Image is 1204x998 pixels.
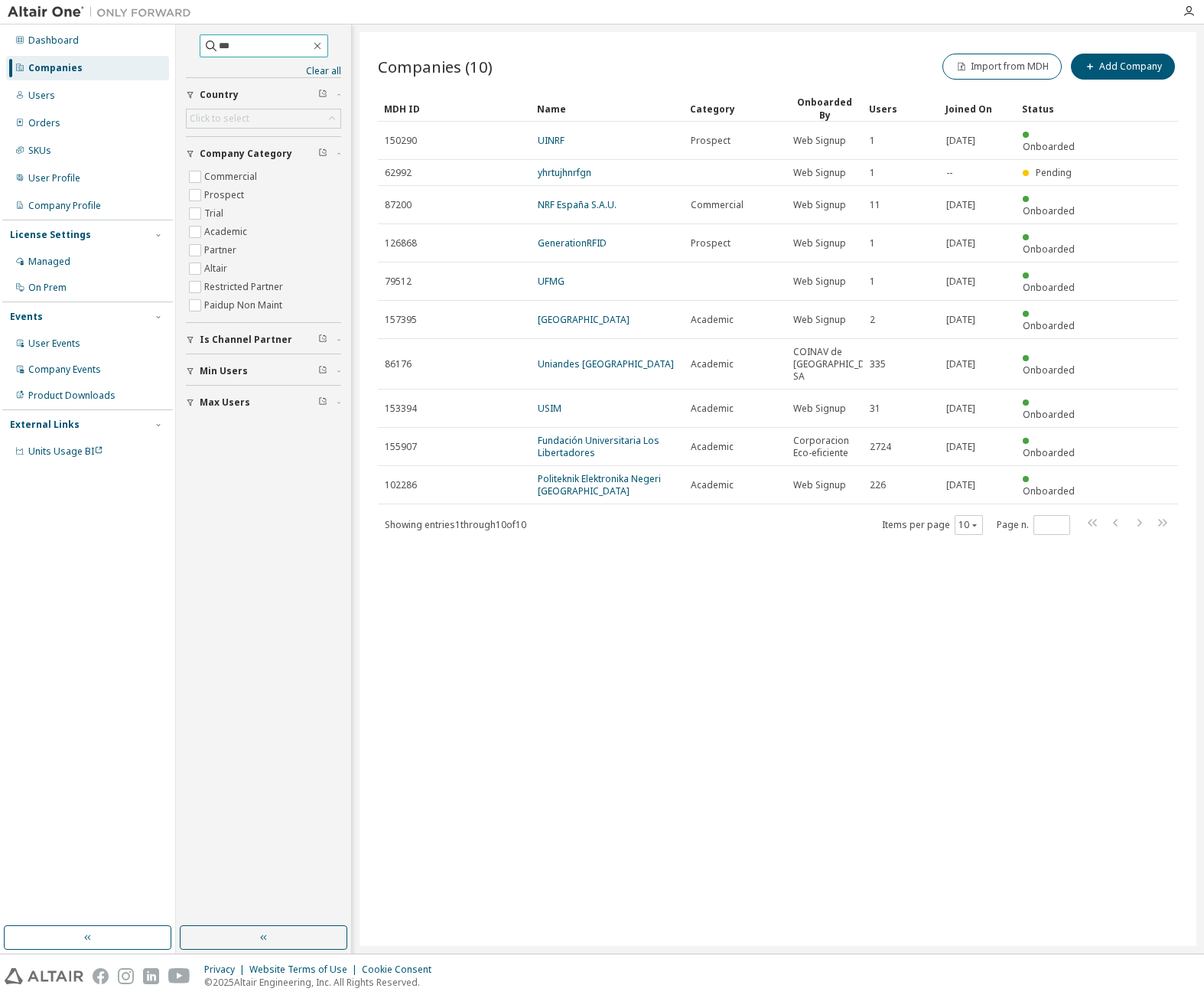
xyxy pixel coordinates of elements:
[28,145,51,157] div: SKUs
[385,237,417,249] span: 126868
[691,237,731,249] span: Prospect
[1023,484,1075,497] span: Onboarded
[200,148,292,160] span: Company Category
[200,89,239,101] span: Country
[378,56,493,77] span: Companies (10)
[870,167,875,179] span: 1
[958,519,979,531] button: 10
[1023,408,1075,421] span: Onboarded
[362,964,441,976] div: Cookie Consent
[946,199,975,211] span: [DATE]
[28,200,101,212] div: Company Profile
[93,968,109,984] img: facebook.svg
[204,964,249,976] div: Privacy
[187,109,340,128] div: Click to select
[946,358,975,370] span: [DATE]
[385,358,412,370] span: 86176
[945,96,1010,121] div: Joined On
[385,276,412,288] span: 79512
[691,441,734,453] span: Academic
[792,96,857,122] div: Onboarded By
[1023,446,1075,459] span: Onboarded
[691,199,744,211] span: Commercial
[28,338,80,350] div: User Events
[204,296,285,315] label: Paidup Non Maint
[28,62,83,74] div: Companies
[690,96,780,121] div: Category
[1022,96,1086,121] div: Status
[28,256,70,268] div: Managed
[870,276,875,288] span: 1
[870,441,891,453] span: 2724
[538,166,591,179] a: yhrtujhnrfgn
[186,78,341,112] button: Country
[538,198,617,211] a: NRF España S.A.U.
[385,314,417,326] span: 157395
[1023,243,1075,256] span: Onboarded
[870,135,875,147] span: 1
[538,275,565,288] a: UFMG
[538,313,630,326] a: [GEOGRAPHIC_DATA]
[793,435,856,459] span: Corporacion Eco-eficiente
[538,236,607,249] a: GenerationRFID
[385,199,412,211] span: 87200
[28,364,101,376] div: Company Events
[204,168,260,186] label: Commercial
[143,968,159,984] img: linkedin.svg
[1071,54,1175,80] button: Add Company
[793,403,846,415] span: Web Signup
[204,204,226,223] label: Trial
[691,314,734,326] span: Academic
[946,135,975,147] span: [DATE]
[946,403,975,415] span: [DATE]
[384,96,525,121] div: MDH ID
[28,390,116,402] div: Product Downloads
[385,518,526,531] span: Showing entries 1 through 10 of 10
[870,199,880,211] span: 11
[870,314,875,326] span: 2
[997,515,1070,535] span: Page n.
[793,135,846,147] span: Web Signup
[318,148,327,160] span: Clear filter
[10,229,91,241] div: License Settings
[793,479,846,491] span: Web Signup
[204,278,286,296] label: Restricted Partner
[946,167,952,179] span: --
[793,346,885,383] span: COINAV de [GEOGRAPHIC_DATA] SA
[946,441,975,453] span: [DATE]
[249,964,362,976] div: Website Terms of Use
[946,314,975,326] span: [DATE]
[318,396,327,409] span: Clear filter
[28,117,60,129] div: Orders
[1023,364,1075,377] span: Onboarded
[1023,319,1075,332] span: Onboarded
[691,479,734,491] span: Academic
[10,419,80,431] div: External Links
[28,34,79,47] div: Dashboard
[204,259,230,278] label: Altair
[186,137,341,171] button: Company Category
[118,968,134,984] img: instagram.svg
[204,186,247,204] label: Prospect
[318,334,327,346] span: Clear filter
[1023,140,1075,153] span: Onboarded
[28,90,55,102] div: Users
[870,403,880,415] span: 31
[186,323,341,357] button: Is Channel Partner
[28,445,103,458] span: Units Usage BI
[882,515,983,535] span: Items per page
[793,237,846,249] span: Web Signup
[385,441,417,453] span: 155907
[168,968,190,984] img: youtube.svg
[385,167,412,179] span: 62992
[8,5,199,20] img: Altair One
[793,314,846,326] span: Web Signup
[691,358,734,370] span: Academic
[186,65,341,77] a: Clear all
[691,135,731,147] span: Prospect
[793,167,846,179] span: Web Signup
[1023,204,1075,217] span: Onboarded
[870,358,886,370] span: 335
[200,365,248,377] span: Min Users
[204,223,250,241] label: Academic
